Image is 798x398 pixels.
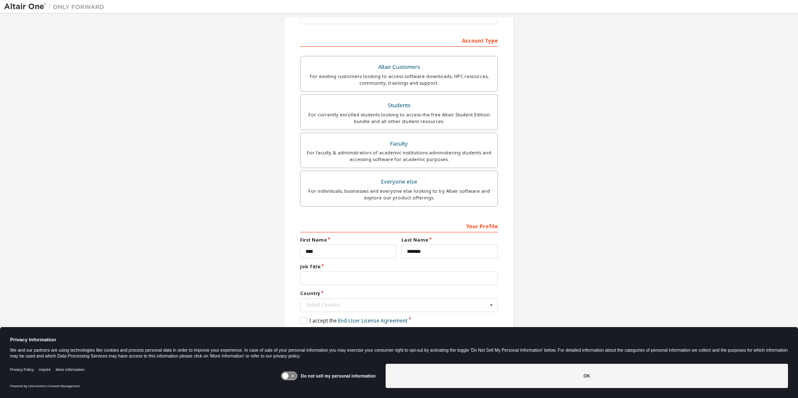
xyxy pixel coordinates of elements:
div: Select Country [306,302,487,307]
div: Faculty [306,138,492,150]
label: Job Title [300,263,498,270]
label: First Name [300,237,396,243]
label: Last Name [402,237,498,243]
label: Country [300,290,498,297]
img: Altair One [4,3,109,11]
div: For faculty & administrators of academic institutions administering students and accessing softwa... [306,149,492,163]
div: Your Profile [300,219,498,232]
div: For individuals, businesses and everyone else looking to try Altair software and explore our prod... [306,188,492,201]
div: For existing customers looking to access software downloads, HPC resources, community, trainings ... [306,73,492,86]
div: Account Type [300,33,498,47]
div: For currently enrolled students looking to access the free Altair Student Edition bundle and all ... [306,111,492,125]
div: Students [306,100,492,111]
div: Everyone else [306,176,492,188]
div: Altair Customers [306,61,492,73]
a: End-User License Agreement [338,317,407,324]
label: I accept the [300,317,407,324]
